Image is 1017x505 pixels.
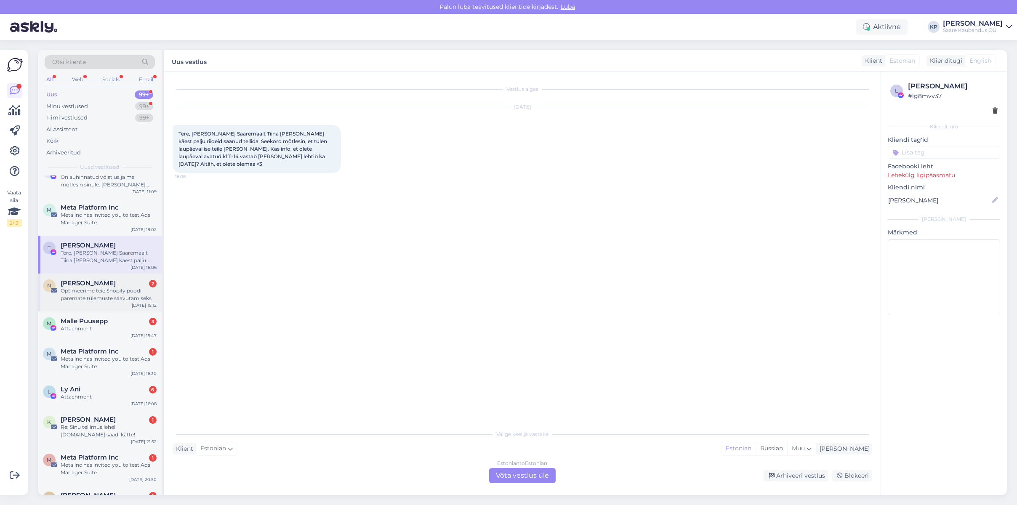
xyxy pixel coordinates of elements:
span: M [47,351,52,357]
span: Malle Puusepp [61,317,108,325]
div: Estonian to Estonian [498,460,548,467]
p: Kliendi nimi [888,183,1000,192]
div: 3 [149,318,157,325]
div: Võta vestlus üle [489,468,556,483]
div: Email [137,74,155,85]
div: [DATE] 19:02 [130,226,157,233]
div: 1 [149,454,157,462]
div: Tiimi vestlused [46,114,88,122]
div: 99+ [135,90,153,99]
div: 6 [149,386,157,393]
a: [PERSON_NAME]Saare Kaubandus OÜ [943,20,1012,34]
span: Estonian [200,444,226,453]
div: [DATE] 21:52 [131,439,157,445]
div: [PERSON_NAME] [943,20,1003,27]
div: [DATE] 16:08 [130,401,157,407]
span: Otsi kliente [52,58,86,66]
span: Nora Marcus [61,279,116,287]
div: Meta lnc has invited you to test Ads Manager Suite [61,211,157,226]
div: Re: Sinu tellimus lehel [DOMAIN_NAME] saadi kätte! [61,423,157,439]
div: [PERSON_NAME] [888,215,1000,223]
div: 2 / 3 [7,219,22,227]
span: Meta Platform Inc [61,204,119,211]
div: On auhinnatud võistlus ja ma mõtlesin sinule. [PERSON_NAME] kooditud sõnumi, siis saada see mulle... [61,173,157,189]
div: Valige keel ja vastake [173,431,872,438]
div: Attachment [61,325,157,332]
div: Arhiveeri vestlus [764,470,828,481]
div: Socials [101,74,121,85]
div: Klienditugi [926,56,962,65]
div: Saare Kaubandus OÜ [943,27,1003,34]
div: Meta lnc has invited you to test Ads Manager Suite [61,461,157,476]
span: Tere, [PERSON_NAME] Saaremaalt Tiina [PERSON_NAME] käest palju riideid saanud tellida. Seekord mõ... [178,130,328,167]
span: M [47,207,52,213]
div: Optimeerime teie Shopify poodi paremate tulemuste saavutamiseks [61,287,157,302]
span: English [969,56,991,65]
div: 2 [149,280,157,287]
div: [DATE] 16:30 [130,370,157,377]
span: Raili Kasemaa [61,492,116,499]
span: Ly Ani [61,385,80,393]
div: [DATE] 16:06 [130,264,157,271]
span: Tiina Oks [61,242,116,249]
div: Web [70,74,85,85]
span: Uued vestlused [80,163,120,171]
div: [DATE] 15:47 [130,332,157,339]
div: [PERSON_NAME] [908,81,998,91]
span: N [47,282,51,289]
img: Askly Logo [7,57,23,73]
label: Uus vestlus [172,55,207,66]
div: [PERSON_NAME] [816,444,870,453]
div: 1 [149,348,157,356]
div: 99+ [135,114,153,122]
span: Estonian [889,56,915,65]
div: Uus [46,90,57,99]
div: Minu vestlused [46,102,88,111]
span: Kaisa Väärtnõu [61,416,116,423]
div: 1 [149,416,157,424]
p: Facebooki leht [888,162,1000,171]
div: Klient [862,56,882,65]
div: [DATE] 11:09 [131,189,157,195]
span: l [895,88,898,94]
span: M [47,320,52,327]
input: Lisa nimi [888,196,990,205]
div: Arhiveeritud [46,149,81,157]
p: Märkmed [888,228,1000,237]
span: 16:06 [175,173,207,180]
p: Kliendi tag'id [888,136,1000,144]
div: Blokeeri [832,470,872,481]
div: Meta lnc has invited you to test Ads Manager Suite [61,355,157,370]
span: Meta Platform Inc [61,348,119,355]
p: Lehekülg ligipääsmatu [888,171,1000,180]
div: [DATE] 15:12 [132,302,157,308]
div: Kliendi info [888,123,1000,130]
div: Aktiivne [856,19,908,35]
span: K [48,419,51,425]
div: Estonian [721,442,756,455]
div: Klient [173,444,193,453]
div: 99+ [135,102,153,111]
span: T [48,245,51,251]
div: [DATE] 20:50 [129,476,157,483]
div: Russian [756,442,787,455]
div: Attachment [61,393,157,401]
div: AI Assistent [46,125,77,134]
span: Meta Platform Inc [61,454,119,461]
div: All [45,74,54,85]
div: Vestlus algas [173,85,872,93]
div: Kõik [46,137,59,145]
div: # lg8mvv37 [908,91,998,101]
div: [DATE] [173,103,872,111]
span: Muu [792,444,805,452]
span: R [48,494,51,501]
div: Tere, [PERSON_NAME] Saaremaalt Tiina [PERSON_NAME] käest palju riideid saanud tellida. Seekord mõ... [61,249,157,264]
input: Lisa tag [888,146,1000,159]
span: M [47,457,52,463]
div: KP [928,21,940,33]
span: L [48,388,51,395]
div: Vaata siia [7,189,22,227]
span: Luba [558,3,578,11]
div: 1 [149,492,157,500]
